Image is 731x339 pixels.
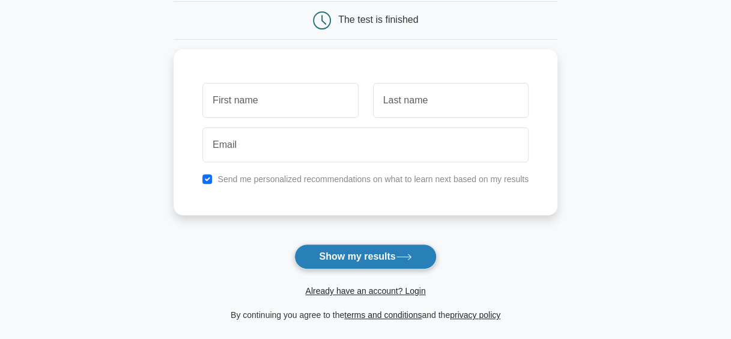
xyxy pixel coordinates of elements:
[202,127,529,162] input: Email
[344,310,422,320] a: terms and conditions
[294,244,436,269] button: Show my results
[166,308,565,322] div: By continuing you agree to the and the
[450,310,500,320] a: privacy policy
[373,83,529,118] input: Last name
[305,286,425,296] a: Already have an account? Login
[202,83,358,118] input: First name
[338,14,418,25] div: The test is finished
[217,174,529,184] label: Send me personalized recommendations on what to learn next based on my results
